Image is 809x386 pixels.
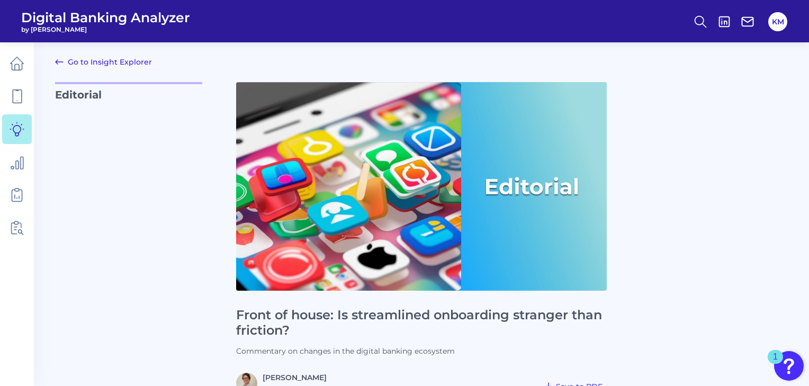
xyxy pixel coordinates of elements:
[236,308,607,338] h1: Front of house: Is streamlined onboarding stranger than friction?
[773,357,778,371] div: 1
[236,346,607,356] p: Commentary on changes in the digital banking ecosystem
[55,56,152,68] a: Go to Insight Explorer
[21,25,190,33] span: by [PERSON_NAME]
[768,12,787,31] button: KM
[236,82,607,291] img: Editorial with Right Label (3).png
[21,10,190,25] span: Digital Banking Analyzer
[263,373,327,382] a: [PERSON_NAME]
[774,351,804,381] button: Open Resource Center, 1 new notification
